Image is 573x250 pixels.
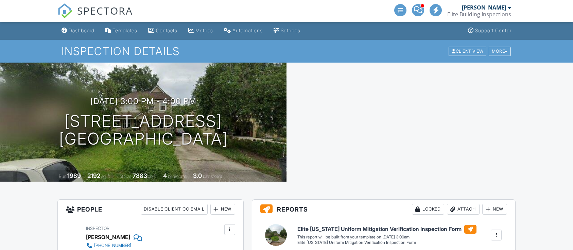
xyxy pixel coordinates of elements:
[86,232,130,242] div: [PERSON_NAME]
[101,174,111,179] span: sq. ft.
[449,47,486,56] div: Client View
[59,174,66,179] span: Built
[186,24,216,37] a: Metrics
[77,3,133,18] span: SPECTORA
[281,28,300,33] div: Settings
[462,4,506,11] div: [PERSON_NAME]
[58,200,243,219] h3: People
[156,28,177,33] div: Contacts
[62,45,511,57] h1: Inspection Details
[447,204,480,215] div: Attach
[133,172,147,179] div: 7883
[475,28,511,33] div: Support Center
[489,47,511,56] div: More
[57,3,72,18] img: The Best Home Inspection Software - Spectora
[112,28,137,33] div: Templates
[86,242,198,249] a: [PHONE_NUMBER]
[67,172,81,179] div: 1989
[482,204,507,215] div: New
[145,24,180,37] a: Contacts
[232,28,263,33] div: Automations
[210,204,235,215] div: New
[465,24,514,37] a: Support Center
[203,174,222,179] span: bathrooms
[87,172,100,179] div: 2192
[193,172,202,179] div: 3.0
[59,24,97,37] a: Dashboard
[117,174,132,179] span: Lot Size
[57,9,133,23] a: SPECTORA
[86,226,109,231] span: Inspector
[168,174,187,179] span: bedrooms
[59,112,228,148] h1: [STREET_ADDRESS] [GEOGRAPHIC_DATA]
[271,24,303,37] a: Settings
[221,24,265,37] a: Automations (Advanced)
[94,243,131,248] div: [PHONE_NUMBER]
[297,240,476,246] div: Elite [US_STATE] Uniform Mitigation Verification Inspection Form
[90,97,196,106] h3: [DATE] 3:00 pm - 4:00 pm
[297,225,476,234] h6: Elite [US_STATE] Uniform Mitigation Verification Inspection Form
[141,204,208,215] div: Disable Client CC Email
[448,48,488,53] a: Client View
[447,11,511,18] div: Elite Building Inspections
[297,234,476,240] div: This report will be built from your template on [DATE] 3:00am
[148,174,157,179] span: sq.ft.
[252,200,516,219] h3: Reports
[412,204,444,215] div: Locked
[69,28,94,33] div: Dashboard
[195,28,213,33] div: Metrics
[103,24,140,37] a: Templates
[163,172,167,179] div: 4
